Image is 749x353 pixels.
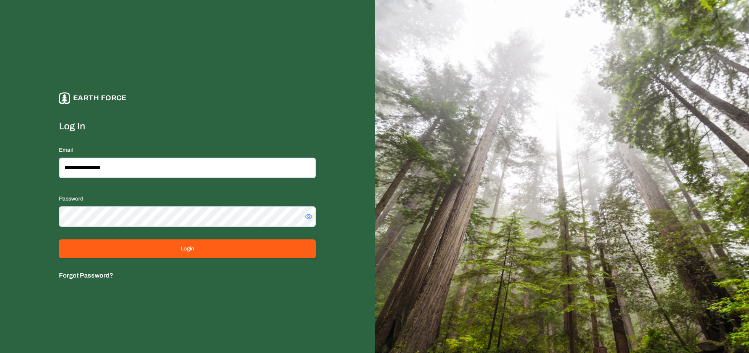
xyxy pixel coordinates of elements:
p: Earth force [73,92,127,104]
p: Forgot Password? [59,271,316,280]
label: Password [59,196,83,202]
img: earthforce-logo-white-uG4MPadI.svg [59,92,70,104]
label: Log In [59,120,316,132]
label: Email [59,147,73,153]
button: Login [59,239,316,258]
